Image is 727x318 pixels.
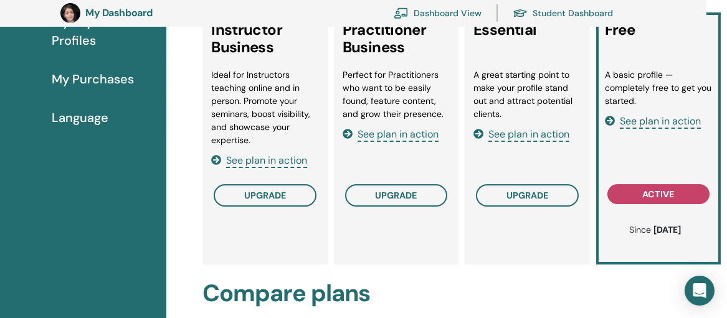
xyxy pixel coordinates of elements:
span: See plan in action [226,154,307,168]
a: See plan in action [211,154,307,167]
span: active [642,189,674,200]
button: upgrade [214,184,316,207]
button: active [607,184,710,204]
b: [DATE] [653,224,681,235]
img: graduation-cap.svg [513,8,528,19]
li: Ideal for Instructors teaching online and in person. Promote your seminars, boost visibility, and... [211,68,318,147]
li: A basic profile — completely free to get you started. [605,68,712,108]
span: upgrade [244,190,286,201]
div: Open Intercom Messenger [685,276,715,306]
span: See plan in action [358,128,439,142]
a: See plan in action [473,128,569,141]
span: See plan in action [620,115,701,129]
h3: My Dashboard [85,7,210,19]
span: Language [52,108,108,127]
img: default.jpg [60,3,80,23]
button: upgrade [345,184,447,207]
a: See plan in action [605,115,701,128]
li: Perfect for Practitioners who want to be easily found, feature content, and grow their presence. [343,68,450,121]
span: See plan in action [488,128,569,142]
h2: Compare plans [202,279,727,308]
p: Since [611,223,700,236]
a: See plan in action [343,128,439,141]
span: upgrade [506,190,548,201]
span: My Purchases [52,70,134,88]
li: A great starting point to make your profile stand out and attract potential clients. [473,68,581,121]
button: upgrade [476,184,578,207]
span: My Payment Profiles [52,12,156,50]
span: upgrade [375,190,417,201]
img: chalkboard-teacher.svg [394,7,409,19]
